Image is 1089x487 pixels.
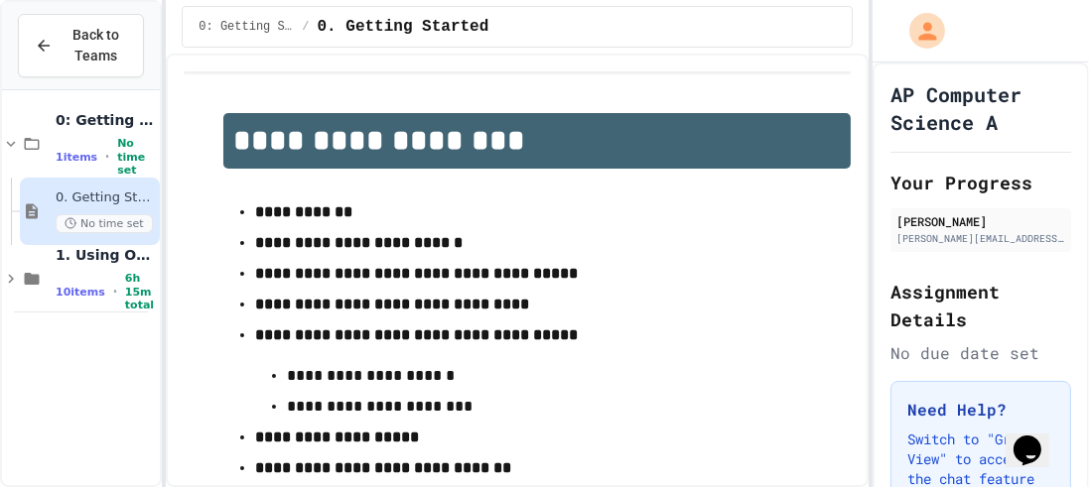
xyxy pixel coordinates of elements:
[302,19,309,35] span: /
[890,169,1071,196] h2: Your Progress
[56,151,97,164] span: 1 items
[888,8,950,54] div: My Account
[125,272,157,311] span: 6h 15m total
[896,231,1065,246] div: [PERSON_NAME][EMAIL_ADDRESS][PERSON_NAME][DOMAIN_NAME]
[56,189,156,206] span: 0. Getting Started
[890,278,1071,333] h2: Assignment Details
[890,341,1071,365] div: No due date set
[56,214,153,233] span: No time set
[65,25,127,66] span: Back to Teams
[907,398,1054,422] h3: Need Help?
[1006,408,1069,467] iframe: chat widget
[117,137,156,177] span: No time set
[105,149,109,165] span: •
[318,15,489,39] span: 0. Getting Started
[18,14,144,77] button: Back to Teams
[56,111,156,129] span: 0: Getting Started
[896,212,1065,230] div: [PERSON_NAME]
[890,80,1071,136] h1: AP Computer Science A
[113,284,117,300] span: •
[56,286,105,299] span: 10 items
[199,19,294,35] span: 0: Getting Started
[56,246,156,264] span: 1. Using Objects and Methods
